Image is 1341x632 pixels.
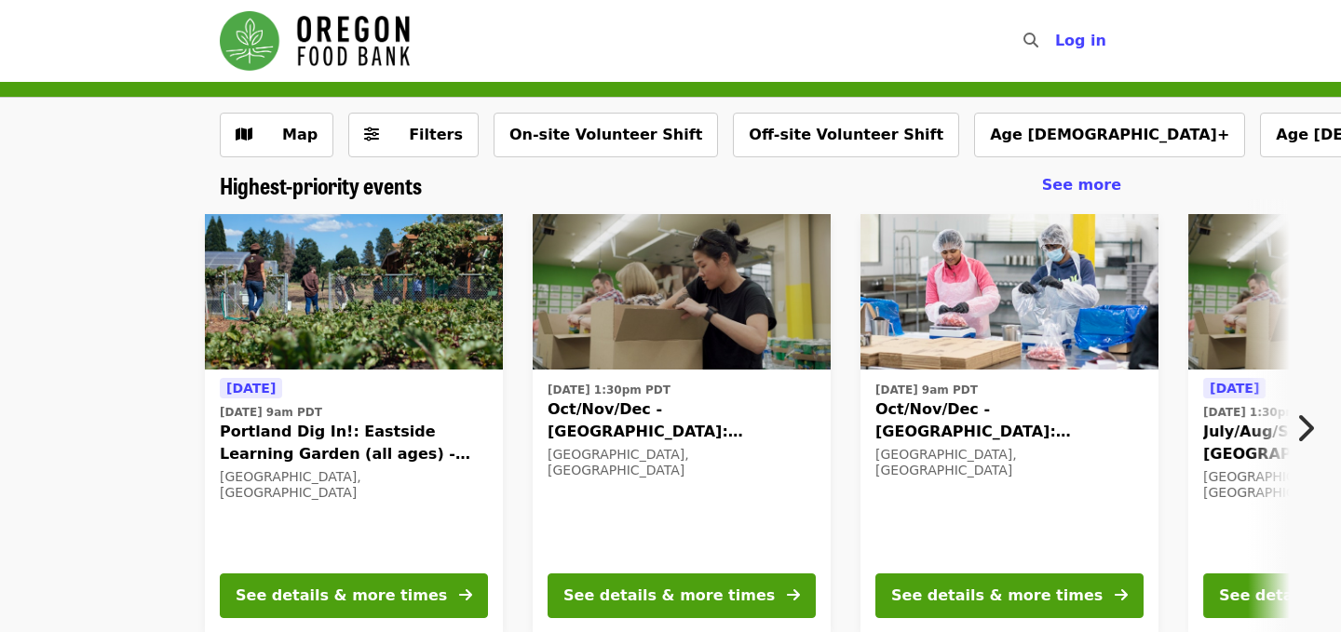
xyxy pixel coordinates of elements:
[891,585,1103,607] div: See details & more times
[409,126,463,143] span: Filters
[548,447,816,478] div: [GEOGRAPHIC_DATA], [GEOGRAPHIC_DATA]
[533,214,831,370] img: Oct/Nov/Dec - Portland: Repack/Sort (age 8+) organized by Oregon Food Bank
[364,126,379,143] i: sliders-h icon
[220,404,322,421] time: [DATE] 9am PDT
[1042,174,1121,196] a: See more
[494,113,718,157] button: On-site Volunteer Shift
[236,585,447,607] div: See details & more times
[860,214,1158,370] img: Oct/Nov/Dec - Beaverton: Repack/Sort (age 10+) organized by Oregon Food Bank
[1115,586,1128,604] i: arrow-right icon
[1042,176,1121,194] span: See more
[205,172,1136,199] div: Highest-priority events
[1023,32,1038,49] i: search icon
[1040,22,1121,60] button: Log in
[220,421,488,465] span: Portland Dig In!: Eastside Learning Garden (all ages) - Aug/Sept/Oct
[548,398,816,443] span: Oct/Nov/Dec - [GEOGRAPHIC_DATA]: Repack/Sort (age [DEMOGRAPHIC_DATA]+)
[220,11,410,71] img: Oregon Food Bank - Home
[236,126,252,143] i: map icon
[787,586,800,604] i: arrow-right icon
[1210,381,1259,396] span: [DATE]
[220,113,333,157] button: Show map view
[875,398,1144,443] span: Oct/Nov/Dec - [GEOGRAPHIC_DATA]: Repack/Sort (age [DEMOGRAPHIC_DATA]+)
[1295,410,1314,446] i: chevron-right icon
[875,382,978,398] time: [DATE] 9am PDT
[220,172,422,199] a: Highest-priority events
[875,573,1144,618] button: See details & more times
[563,585,775,607] div: See details & more times
[1203,404,1326,421] time: [DATE] 1:30pm PDT
[1050,19,1064,63] input: Search
[220,168,422,201] span: Highest-priority events
[226,381,276,396] span: [DATE]
[348,113,479,157] button: Filters (0 selected)
[220,573,488,618] button: See details & more times
[1055,32,1106,49] span: Log in
[548,573,816,618] button: See details & more times
[205,214,503,370] img: Portland Dig In!: Eastside Learning Garden (all ages) - Aug/Sept/Oct organized by Oregon Food Bank
[733,113,959,157] button: Off-site Volunteer Shift
[974,113,1245,157] button: Age [DEMOGRAPHIC_DATA]+
[548,382,670,398] time: [DATE] 1:30pm PDT
[875,447,1144,478] div: [GEOGRAPHIC_DATA], [GEOGRAPHIC_DATA]
[220,469,488,501] div: [GEOGRAPHIC_DATA], [GEOGRAPHIC_DATA]
[1280,402,1341,454] button: Next item
[459,586,472,604] i: arrow-right icon
[282,126,318,143] span: Map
